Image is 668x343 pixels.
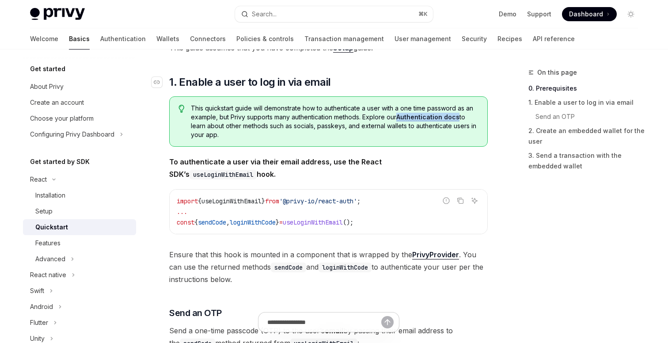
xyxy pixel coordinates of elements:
strong: To authenticate a user via their email address, use the React SDK’s hook. [169,157,382,179]
span: Dashboard [569,10,603,19]
img: light logo [30,8,85,20]
input: Ask a question... [267,313,381,332]
a: Wallets [156,28,179,50]
button: Toggle Swift section [23,283,136,299]
a: Quickstart [23,219,136,235]
a: Policies & controls [236,28,294,50]
a: User management [395,28,451,50]
div: Setup [35,206,53,217]
a: 2. Create an embedded wallet for the user [528,124,645,149]
a: Setup [23,203,136,219]
span: ... [177,208,187,216]
span: loginWithCode [230,218,276,226]
div: Advanced [35,254,65,264]
button: Toggle dark mode [624,7,638,21]
button: Toggle React native section [23,267,136,283]
div: React [30,174,47,185]
code: useLoginWithEmail [190,170,257,179]
div: Quickstart [35,222,68,232]
button: Open search [235,6,433,22]
button: Toggle React section [23,171,136,187]
code: loginWithCode [319,263,372,272]
span: 1. Enable a user to log in via email [169,75,330,89]
div: React native [30,270,66,280]
a: Choose your platform [23,111,136,126]
a: Basics [69,28,90,50]
div: Configuring Privy Dashboard [30,129,114,140]
button: Report incorrect code [440,195,452,206]
div: Swift [30,286,44,296]
a: Installation [23,187,136,203]
div: About Privy [30,81,64,92]
svg: Tip [178,105,185,113]
a: Transaction management [304,28,384,50]
div: Android [30,301,53,312]
div: Flutter [30,317,48,328]
a: Create an account [23,95,136,111]
span: { [198,197,201,205]
div: Search... [252,9,277,19]
span: = [279,218,283,226]
h5: Get started by SDK [30,156,90,167]
a: Demo [499,10,516,19]
a: Dashboard [562,7,617,21]
button: Send message [381,316,394,328]
span: ; [357,197,361,205]
div: Installation [35,190,65,201]
span: sendCode [198,218,226,226]
a: Features [23,235,136,251]
span: } [276,218,279,226]
button: Toggle Flutter section [23,315,136,331]
a: About Privy [23,79,136,95]
span: useLoginWithEmail [201,197,262,205]
a: Support [527,10,551,19]
button: Ask AI [469,195,480,206]
a: Connectors [190,28,226,50]
span: } [262,197,265,205]
a: Welcome [30,28,58,50]
a: Navigate to header [152,75,169,89]
a: Authentication [100,28,146,50]
a: Security [462,28,487,50]
a: Authentication docs [396,113,459,121]
span: ⌘ K [418,11,428,18]
button: Toggle Advanced section [23,251,136,267]
div: Choose your platform [30,113,94,124]
span: { [194,218,198,226]
span: Ensure that this hook is mounted in a component that is wrapped by the . You can use the returned... [169,248,488,286]
a: 0. Prerequisites [528,81,645,95]
a: Recipes [497,28,522,50]
a: 3. Send a transaction with the embedded wallet [528,149,645,173]
div: Create an account [30,97,84,108]
a: API reference [533,28,575,50]
div: Features [35,238,61,248]
button: Toggle Configuring Privy Dashboard section [23,126,136,142]
h5: Get started [30,64,65,74]
span: useLoginWithEmail [283,218,343,226]
a: PrivyProvider [412,250,459,259]
span: '@privy-io/react-auth' [279,197,357,205]
span: const [177,218,194,226]
button: Toggle Android section [23,299,136,315]
span: from [265,197,279,205]
span: (); [343,218,353,226]
a: Send an OTP [528,110,645,124]
span: This quickstart guide will demonstrate how to authenticate a user with a one time password as an ... [191,104,478,139]
button: Copy the contents from the code block [455,195,466,206]
span: On this page [537,67,577,78]
span: import [177,197,198,205]
a: 1. Enable a user to log in via email [528,95,645,110]
span: , [226,218,230,226]
code: sendCode [271,263,306,272]
span: Send an OTP [169,307,222,319]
